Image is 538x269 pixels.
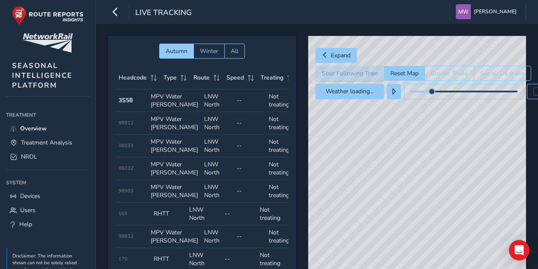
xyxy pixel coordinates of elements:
[266,112,298,135] td: Not treating
[12,6,83,25] img: rr logo
[12,61,72,90] span: SEASONAL INTELLIGENCE PLATFORM
[119,165,134,171] span: 06032
[266,180,298,203] td: Not treating
[148,135,201,157] td: MPV Water [PERSON_NAME]
[148,225,201,248] td: MPV Water [PERSON_NAME]
[266,225,298,248] td: Not treating
[384,66,425,81] button: Reset Map
[119,188,134,194] span: 98903
[456,4,520,19] button: [PERSON_NAME]
[226,74,244,82] span: Speed
[6,203,89,217] a: Users
[119,74,147,82] span: Headcode
[234,180,266,203] td: --
[186,203,222,225] td: LNW North
[119,210,128,217] span: 169
[222,203,257,225] td: --
[201,180,234,203] td: LNW North
[331,51,351,59] span: Expand
[6,109,89,121] div: Treatment
[231,47,238,55] span: All
[474,66,531,81] button: See all UK trains
[148,180,201,203] td: MPV Water [PERSON_NAME]
[148,112,201,135] td: MPV Water [PERSON_NAME]
[6,189,89,203] a: Devices
[20,206,36,214] span: Users
[224,44,245,59] button: All
[6,136,89,150] a: Treatment Analysis
[266,89,298,112] td: Not treating
[6,150,89,164] a: NROL
[266,157,298,180] td: Not treating
[201,135,234,157] td: LNW North
[119,96,133,104] strong: 3S58
[193,74,210,82] span: Route
[234,157,266,180] td: --
[257,203,292,225] td: Not treating
[234,225,266,248] td: --
[315,84,384,99] button: Weather loading...
[474,4,517,19] span: [PERSON_NAME]
[200,47,218,55] span: Winter
[20,124,47,133] span: Overview
[456,4,471,19] img: diamond-layout
[201,89,234,112] td: LNW North
[119,233,134,239] span: 98932
[201,225,234,248] td: LNW North
[201,157,234,180] td: LNW North
[6,217,89,231] a: Help
[193,44,224,59] button: Winter
[266,135,298,157] td: Not treating
[234,112,266,135] td: --
[261,74,283,82] span: Treating
[163,74,177,82] span: Type
[119,256,128,262] span: 170
[6,121,89,136] a: Overview
[151,203,186,225] td: RHTT
[315,48,357,63] button: Expand
[6,176,89,189] div: System
[23,33,73,53] img: customer logo
[425,66,474,81] button: Cluster Trains
[119,142,134,149] span: 06033
[201,112,234,135] td: LNW North
[19,220,32,228] span: Help
[148,89,201,112] td: MPV Water [PERSON_NAME]
[119,120,134,126] span: 98912
[166,47,187,55] span: Autumn
[21,139,72,147] span: Treatment Analysis
[135,7,192,19] span: Live Tracking
[234,135,266,157] td: --
[148,157,201,180] td: MPV Water [PERSON_NAME]
[159,44,193,59] button: Autumn
[20,192,40,200] span: Devices
[234,89,266,112] td: --
[21,153,37,161] span: NROL
[509,240,529,260] div: Open Intercom Messenger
